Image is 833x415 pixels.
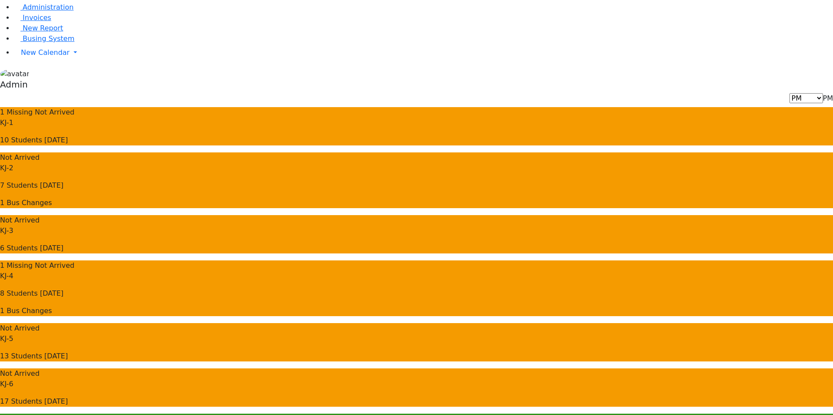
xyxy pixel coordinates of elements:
[14,34,74,43] a: Busing System
[14,24,63,32] a: New Report
[35,108,74,116] span: Not Arrived
[14,44,833,61] a: New Calendar
[823,94,833,102] span: PM
[14,13,51,22] a: Invoices
[23,24,63,32] span: New Report
[23,3,74,11] span: Administration
[23,34,74,43] span: Busing System
[35,261,74,270] span: Not Arrived
[14,3,74,11] a: Administration
[23,13,51,22] span: Invoices
[21,48,70,57] span: New Calendar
